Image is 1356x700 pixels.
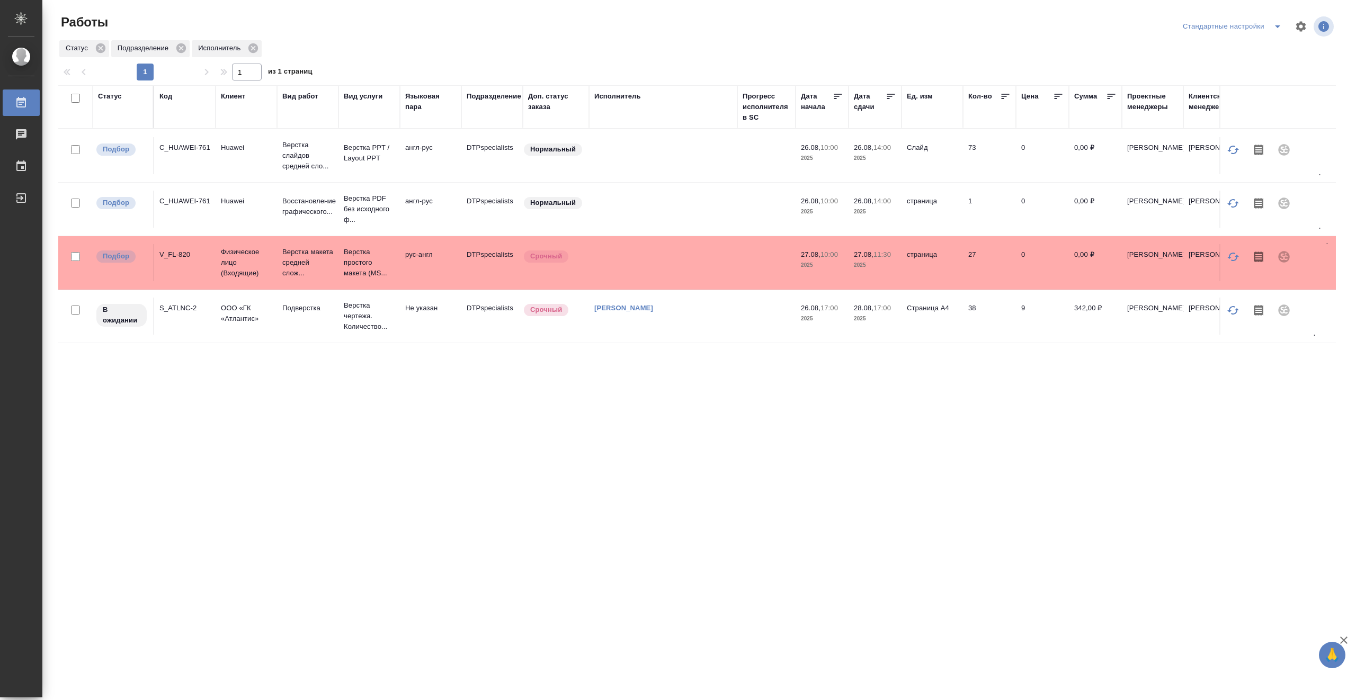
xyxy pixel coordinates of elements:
[801,207,843,217] p: 2025
[221,247,272,279] p: Физическое лицо (Входящие)
[854,91,886,112] div: Дата сдачи
[1246,137,1271,163] button: Скопировать мини-бриф
[461,244,523,281] td: DTPspecialists
[963,298,1016,335] td: 38
[159,142,210,153] div: C_HUAWEI-761
[400,191,461,228] td: англ-рус
[1016,244,1069,281] td: 0
[801,260,843,271] p: 2025
[95,303,148,328] div: Исполнитель назначен, приступать к работе пока рано
[801,153,843,164] p: 2025
[594,91,641,102] div: Исполнитель
[58,14,108,31] span: Работы
[405,91,456,112] div: Языковая пара
[461,298,523,335] td: DTPspecialists
[282,247,333,279] p: Верстка макета средней слож...
[98,91,122,102] div: Статус
[1271,298,1297,323] div: Проект не привязан
[221,303,272,324] p: ООО «ГК «Атлантис»
[528,91,584,112] div: Доп. статус заказа
[854,143,873,151] p: 26.08,
[854,207,896,217] p: 2025
[1288,14,1314,39] span: Настроить таблицу
[1246,244,1271,270] button: Скопировать мини-бриф
[530,304,562,315] p: Срочный
[801,143,820,151] p: 26.08,
[820,197,838,205] p: 10:00
[1183,137,1245,174] td: [PERSON_NAME]
[801,197,820,205] p: 26.08,
[1069,244,1122,281] td: 0,00 ₽
[103,144,129,155] p: Подбор
[221,142,272,153] p: Huawei
[103,198,129,208] p: Подбор
[344,91,383,102] div: Вид услуги
[95,249,148,264] div: Можно подбирать исполнителей
[282,140,333,172] p: Верстка слайдов средней сло...
[103,304,140,326] p: В ожидании
[854,313,896,324] p: 2025
[344,193,395,225] p: Верстка PDF без исходного ф...
[1220,191,1246,216] button: Обновить
[902,244,963,281] td: страница
[344,142,395,164] p: Верстка PPT / Layout PPT
[801,250,820,258] p: 27.08,
[118,43,172,53] p: Подразделение
[1016,191,1069,228] td: 0
[902,191,963,228] td: страница
[873,143,891,151] p: 14:00
[902,137,963,174] td: Слайд
[902,298,963,335] td: Страница А4
[820,143,838,151] p: 10:00
[1271,137,1297,163] div: Проект не привязан
[1127,91,1178,112] div: Проектные менеджеры
[530,144,576,155] p: Нормальный
[282,91,318,102] div: Вид работ
[1220,137,1246,163] button: Обновить
[963,137,1016,174] td: 73
[907,91,933,102] div: Ед. изм
[801,91,833,112] div: Дата начала
[1271,191,1297,216] div: Проект не привязан
[59,40,109,57] div: Статус
[461,191,523,228] td: DTPspecialists
[854,260,896,271] p: 2025
[1069,191,1122,228] td: 0,00 ₽
[1074,91,1097,102] div: Сумма
[968,91,992,102] div: Кол-во
[1220,244,1246,270] button: Обновить
[1069,137,1122,174] td: 0,00 ₽
[282,303,333,313] p: Подверстка
[1122,298,1183,335] td: [PERSON_NAME]
[95,196,148,210] div: Можно подбирать исполнителей
[1180,18,1288,35] div: split button
[1183,244,1245,281] td: [PERSON_NAME]
[95,142,148,157] div: Можно подбирать исполнителей
[801,304,820,312] p: 26.08,
[159,196,210,207] div: C_HUAWEI-761
[854,153,896,164] p: 2025
[103,251,129,262] p: Подбор
[801,313,843,324] p: 2025
[873,197,891,205] p: 14:00
[467,91,521,102] div: Подразделение
[1183,191,1245,228] td: [PERSON_NAME]
[111,40,190,57] div: Подразделение
[1122,191,1183,228] td: [PERSON_NAME]
[1246,191,1271,216] button: Скопировать мини-бриф
[854,197,873,205] p: 26.08,
[461,137,523,174] td: DTPspecialists
[1016,298,1069,335] td: 9
[854,250,873,258] p: 27.08,
[400,298,461,335] td: Не указан
[221,91,245,102] div: Клиент
[530,198,576,208] p: Нормальный
[192,40,262,57] div: Исполнитель
[268,65,313,80] span: из 1 страниц
[1021,91,1039,102] div: Цена
[1319,642,1345,668] button: 🙏
[198,43,244,53] p: Исполнитель
[344,300,395,332] p: Верстка чертежа. Количество...
[66,43,92,53] p: Статус
[854,304,873,312] p: 28.08,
